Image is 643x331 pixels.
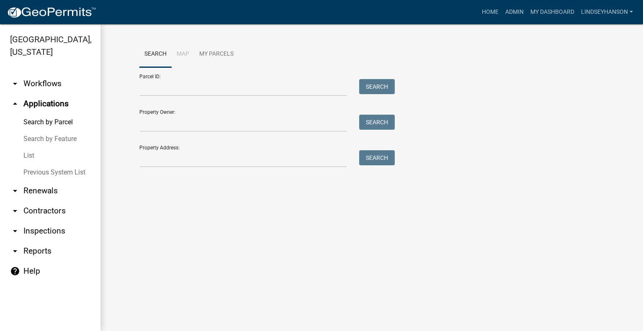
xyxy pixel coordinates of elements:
a: Lindseyhanson [578,4,636,20]
a: Search [139,41,172,68]
i: help [10,266,20,276]
i: arrow_drop_down [10,186,20,196]
a: Home [478,4,502,20]
a: My Dashboard [527,4,578,20]
a: Admin [502,4,527,20]
button: Search [359,150,395,165]
i: arrow_drop_down [10,226,20,236]
i: arrow_drop_down [10,206,20,216]
i: arrow_drop_down [10,79,20,89]
i: arrow_drop_down [10,246,20,256]
i: arrow_drop_up [10,99,20,109]
a: My Parcels [194,41,239,68]
button: Search [359,115,395,130]
button: Search [359,79,395,94]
